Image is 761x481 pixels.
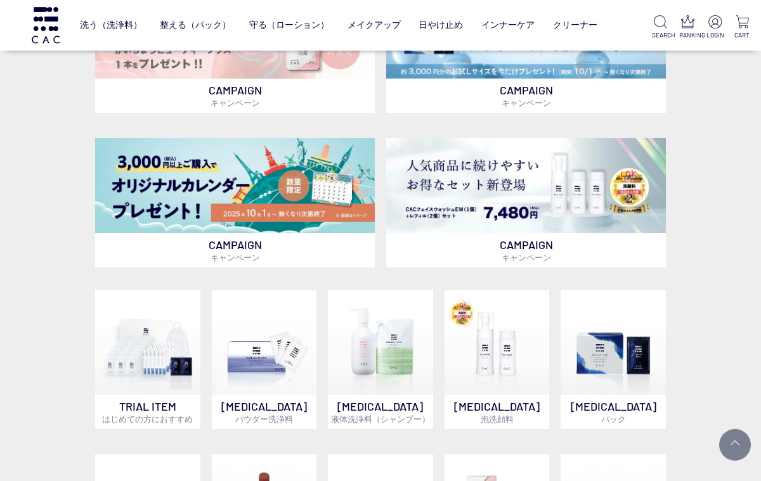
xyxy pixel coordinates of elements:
[502,252,551,262] span: キャンペーン
[386,138,666,267] a: フェイスウォッシュ＋レフィル2個セット フェイスウォッシュ＋レフィル2個セット CAMPAIGNキャンペーン
[211,252,260,262] span: キャンペーン
[481,414,514,424] span: 泡洗顔料
[80,10,142,40] a: 洗う（洗浄料）
[445,290,550,430] a: 泡洗顔料 [MEDICAL_DATA]泡洗顔料
[734,15,751,40] a: CART
[386,233,666,267] p: CAMPAIGN
[502,98,551,108] span: キャンペーン
[102,414,193,424] span: はじめての方におすすめ
[445,290,550,395] img: 泡洗顔料
[348,10,401,40] a: メイクアップ
[734,30,751,40] p: CART
[249,10,329,40] a: 守る（ローション）
[160,10,231,40] a: 整える（パック）
[95,138,375,267] a: カレンダープレゼント カレンダープレゼント CAMPAIGNキャンペーン
[652,15,669,40] a: SEARCH
[212,290,317,430] a: [MEDICAL_DATA]パウダー洗浄料
[95,290,200,430] a: トライアルセット TRIAL ITEMはじめての方におすすめ
[601,414,626,424] span: パック
[95,138,375,233] img: カレンダープレゼント
[328,290,433,430] a: [MEDICAL_DATA]液体洗浄料（シャンプー）
[386,79,666,113] p: CAMPAIGN
[679,15,696,40] a: RANKING
[211,98,260,108] span: キャンペーン
[481,10,535,40] a: インナーケア
[95,395,200,429] p: TRIAL ITEM
[445,395,550,429] p: [MEDICAL_DATA]
[679,30,696,40] p: RANKING
[95,79,375,113] p: CAMPAIGN
[561,395,666,429] p: [MEDICAL_DATA]
[561,290,666,430] a: [MEDICAL_DATA]パック
[706,15,724,40] a: LOGIN
[553,10,597,40] a: クリーナー
[95,290,200,395] img: トライアルセット
[235,414,293,424] span: パウダー洗浄料
[386,138,666,233] img: フェイスウォッシュ＋レフィル2個セット
[706,30,724,40] p: LOGIN
[652,30,669,40] p: SEARCH
[331,414,430,424] span: 液体洗浄料（シャンプー）
[419,10,463,40] a: 日やけ止め
[328,395,433,429] p: [MEDICAL_DATA]
[30,7,62,43] img: logo
[212,395,317,429] p: [MEDICAL_DATA]
[95,233,375,267] p: CAMPAIGN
